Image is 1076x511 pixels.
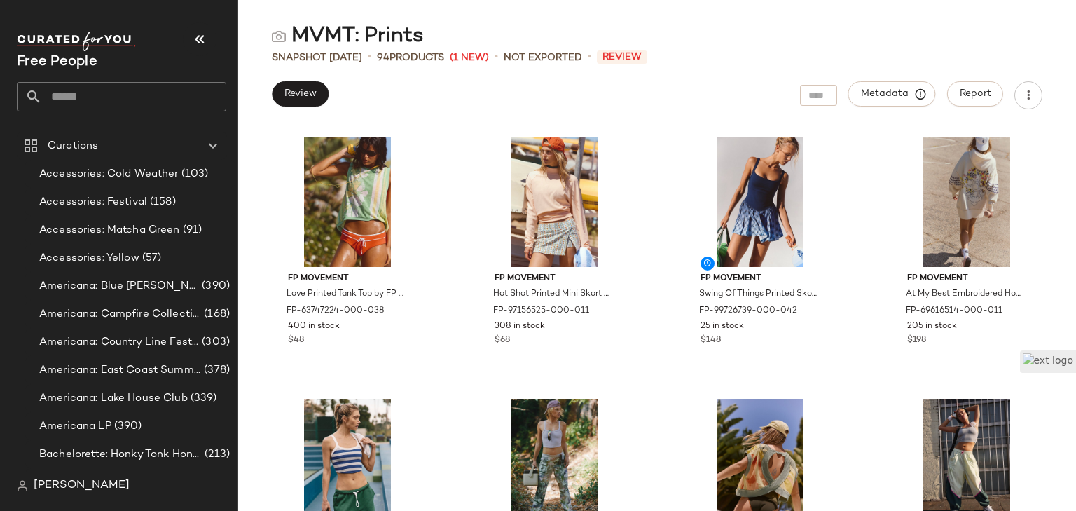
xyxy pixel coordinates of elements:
span: • [588,49,591,66]
span: Americana: East Coast Summer [39,362,201,379]
span: (168) [201,306,230,322]
span: At My Best Embroidered Hoodie by FP Movement at Free People in White, Size: M [906,288,1025,301]
span: FP-69616514-000-011 [906,305,1002,318]
span: FP-99726739-000-042 [699,305,797,318]
img: 63747224_038_d [277,137,418,267]
span: Snapshot [DATE] [272,50,362,65]
span: (339) [188,390,217,407]
span: $48 [288,334,304,347]
span: Current Company Name [17,55,97,69]
button: Metadata [848,81,936,107]
span: (390) [199,278,230,294]
span: FP Movement [701,273,820,285]
span: [PERSON_NAME] [34,477,130,494]
span: 205 in stock [907,320,957,333]
button: Report [947,81,1003,107]
span: Americana: Country Line Festival [39,334,199,350]
span: Americana LP [39,418,111,435]
span: Hot Shot Printed Mini Skort by FP Movement at Free People in Blue, Size: L [493,288,612,301]
span: (303) [199,334,230,350]
span: $68 [495,334,510,347]
span: $148 [701,334,721,347]
button: Review [272,81,329,107]
span: Accessories: Festival [39,194,147,210]
img: 69616514_011_a [896,137,1037,267]
span: Report [959,88,991,100]
span: (378) [201,362,230,379]
img: 97156525_011_a [483,137,625,267]
span: Accessories: Cold Weather [39,166,179,182]
span: (57) [139,250,162,266]
span: 308 in stock [495,320,545,333]
span: Review [597,50,647,64]
span: (213) [202,447,230,463]
span: • [368,49,371,66]
img: svg%3e [272,29,286,43]
span: Accessories: Matcha Green [39,222,180,238]
span: Love Printed Tank Top by FP Movement at Free People in [GEOGRAPHIC_DATA], Size: S [287,288,406,301]
span: (158) [147,194,176,210]
span: FP Movement [288,273,407,285]
span: 400 in stock [288,320,340,333]
span: Accessories: Yellow [39,250,139,266]
span: FP Movement [907,273,1026,285]
span: Swing Of Things Printed Skortsie by FP Movement at Free People in Blue, Size: XS [699,288,818,301]
span: FP-63747224-000-038 [287,305,385,318]
span: (91) [180,222,202,238]
img: 99726739_042_a [689,137,831,267]
span: (103) [179,166,209,182]
img: cfy_white_logo.C9jOOHJF.svg [17,32,136,51]
span: (1 New) [450,50,489,65]
span: Americana: Lake House Club [39,390,188,407]
span: $198 [907,334,926,347]
span: Not Exported [504,50,582,65]
span: FP-97156525-000-011 [493,305,589,318]
img: svg%3e [17,480,28,491]
span: (390) [111,418,142,435]
span: Curations [48,138,98,154]
div: MVMT: Prints [272,22,424,50]
span: Metadata [860,88,924,100]
span: FP Movement [495,273,614,285]
span: Review [284,88,317,100]
span: • [495,49,498,66]
span: Americana: Blue [PERSON_NAME] Baby [39,278,199,294]
div: Products [377,50,444,65]
span: 25 in stock [701,320,744,333]
span: Bachelorette: Honky Tonk Honey [39,447,202,463]
span: Americana: Campfire Collective [39,306,201,322]
span: 94 [377,53,389,63]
